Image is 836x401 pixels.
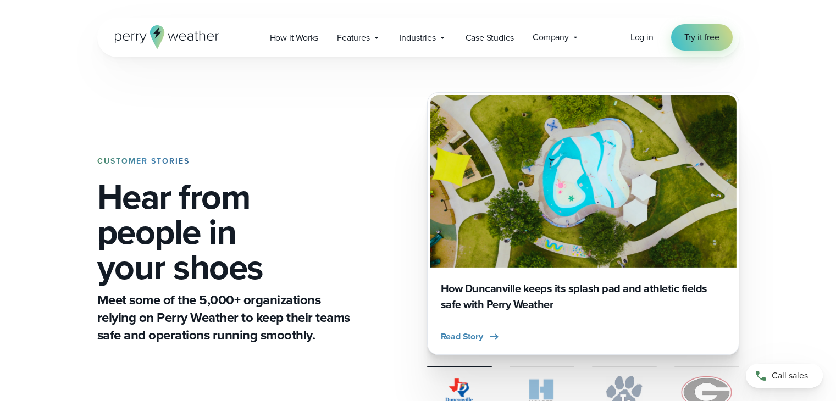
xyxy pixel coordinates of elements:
a: Duncanville Splash Pad How Duncanville keeps its splash pad and athletic fields safe with Perry W... [427,92,739,355]
span: Call sales [772,369,808,382]
span: Company [533,31,569,44]
strong: CUSTOMER STORIES [97,155,190,167]
button: Read Story [441,330,501,343]
img: Duncanville Splash Pad [430,95,737,268]
a: Case Studies [456,26,524,49]
span: Industries [400,31,436,44]
p: Meet some of the 5,000+ organizations relying on Perry Weather to keep their teams safe and opera... [97,291,355,344]
span: Features [337,31,369,44]
span: Case Studies [466,31,514,44]
a: Log in [630,31,654,44]
div: slideshow [427,92,739,355]
a: Call sales [746,364,823,388]
a: Try it free [671,24,733,51]
span: Try it free [684,31,719,44]
span: Log in [630,31,654,43]
div: 1 of 4 [427,92,739,355]
span: Read Story [441,330,483,343]
span: How it Works [270,31,319,44]
a: How it Works [261,26,328,49]
h3: How Duncanville keeps its splash pad and athletic fields safe with Perry Weather [441,281,726,313]
h1: Hear from people in your shoes [97,179,355,285]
